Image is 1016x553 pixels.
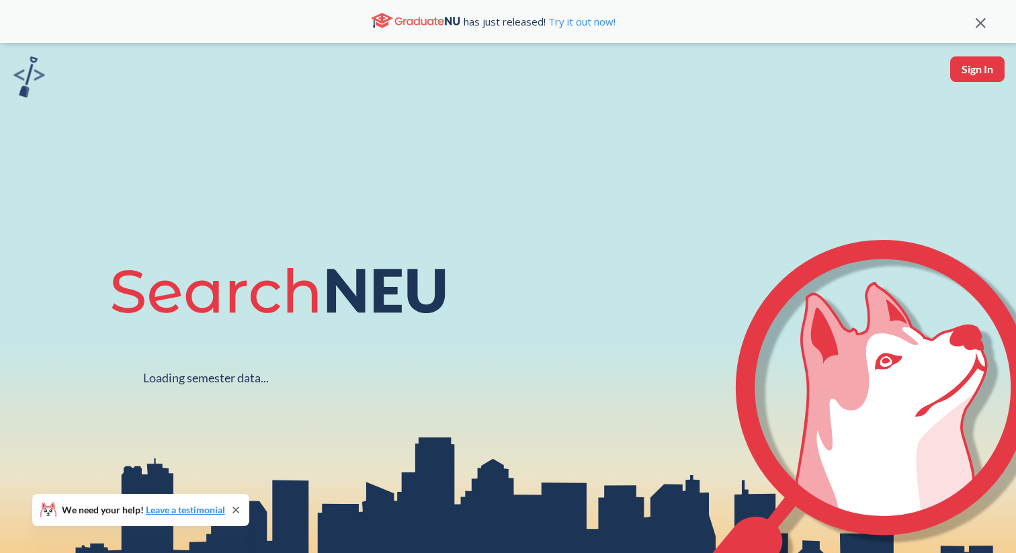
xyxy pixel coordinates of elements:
[546,15,616,28] a: Try it out now!
[950,56,1005,82] button: Sign In
[146,504,225,515] a: Leave a testimonial
[13,56,45,101] a: sandbox logo
[62,505,225,515] span: We need your help!
[13,56,45,97] img: sandbox logo
[464,14,616,29] span: has just released!
[143,370,269,386] div: Loading semester data...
